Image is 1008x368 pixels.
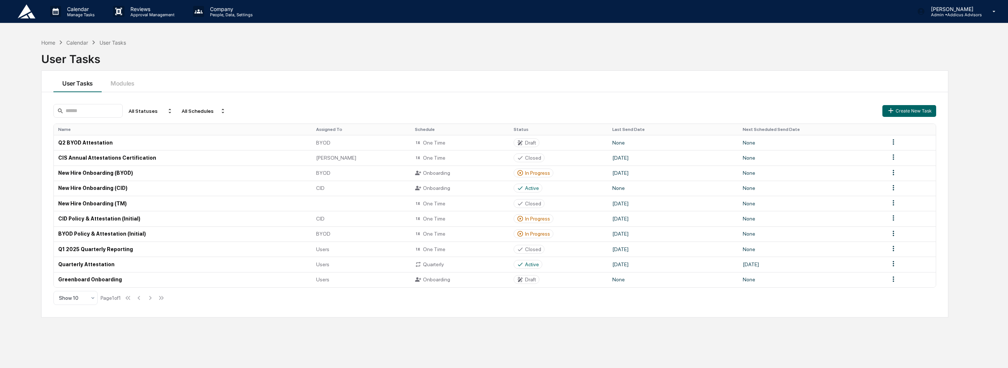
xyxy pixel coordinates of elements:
td: [DATE] [608,242,738,257]
span: BYOD [316,231,330,237]
span: CID [316,185,325,191]
div: Onboarding [415,170,505,176]
p: Calendar [61,6,98,12]
div: Active [525,261,539,267]
td: [DATE] [608,211,738,226]
div: In Progress [525,216,550,222]
div: Calendar [66,39,88,46]
button: Modules [102,71,143,92]
td: [DATE] [608,196,738,211]
div: User Tasks [99,39,126,46]
div: One Time [415,230,505,237]
div: Closed [525,201,541,206]
th: Schedule [410,124,509,135]
td: CID Policy & Attestation (Initial) [54,211,312,226]
div: Closed [525,155,541,161]
div: Draft [525,140,536,146]
div: Onboarding [415,185,505,191]
div: One Time [415,215,505,222]
span: Users [316,261,329,267]
td: None [608,181,738,196]
button: Create New Task [882,105,936,117]
div: One Time [415,155,505,161]
span: Users [316,246,329,252]
td: None [738,150,885,165]
div: In Progress [525,170,550,176]
img: logo [18,4,35,18]
span: BYOD [316,170,330,176]
td: None [608,272,738,287]
p: Approval Management [125,12,178,17]
div: In Progress [525,231,550,237]
div: All Schedules [179,105,229,117]
td: CIS Annual Attestations Certification [54,150,312,165]
td: New Hire Onboarding (BYOD) [54,166,312,181]
th: Status [509,124,608,135]
div: One Time [415,200,505,207]
p: Manage Tasks [61,12,98,17]
div: Onboarding [415,276,505,283]
td: None [738,226,885,242]
td: BYOD Policy & Attestation (Initial) [54,226,312,242]
div: User Tasks [41,46,948,66]
p: People, Data, Settings [204,12,256,17]
td: None [738,166,885,181]
td: New Hire Onboarding (CID) [54,181,312,196]
span: Users [316,277,329,282]
div: One Time [415,139,505,146]
p: [PERSON_NAME] [925,6,982,12]
td: Q1 2025 Quarterly Reporting [54,242,312,257]
td: Q2 BYOD Attestation [54,135,312,150]
td: New Hire Onboarding (TM) [54,196,312,211]
td: Quarterly Attestation [54,257,312,272]
td: None [738,196,885,211]
div: Closed [525,246,541,252]
span: [PERSON_NAME] [316,155,356,161]
div: All Statuses [126,105,176,117]
th: Assigned To [312,124,410,135]
p: Reviews [125,6,178,12]
td: [DATE] [738,257,885,272]
button: User Tasks [53,71,102,92]
td: [DATE] [608,150,738,165]
th: Last Send Date [608,124,738,135]
iframe: Open customer support [984,344,1004,364]
p: Admin • Addicus Advisors [925,12,982,17]
div: Page 1 of 1 [101,295,121,301]
td: [DATE] [608,257,738,272]
th: Name [54,124,312,135]
div: Home [41,39,55,46]
td: [DATE] [608,226,738,242]
span: BYOD [316,140,330,146]
td: [DATE] [608,166,738,181]
td: None [608,135,738,150]
td: None [738,181,885,196]
td: None [738,242,885,257]
div: Active [525,185,539,191]
td: Greenboard Onboarding [54,272,312,287]
div: Quarterly [415,261,505,268]
span: CID [316,216,325,222]
p: Company [204,6,256,12]
td: None [738,211,885,226]
td: None [738,135,885,150]
th: Next Scheduled Send Date [738,124,885,135]
div: One Time [415,246,505,253]
td: None [738,272,885,287]
div: Draft [525,277,536,282]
